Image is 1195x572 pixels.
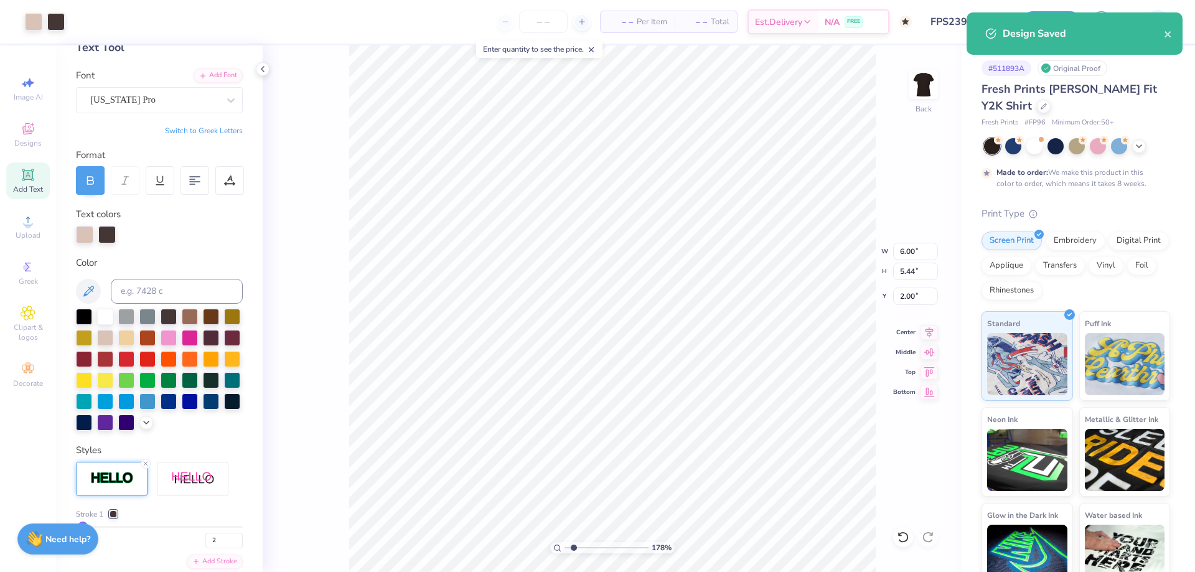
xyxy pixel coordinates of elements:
span: Metallic & Glitter Ink [1085,413,1158,426]
button: Switch to Greek Letters [165,126,243,136]
div: Add Stroke [187,555,243,569]
div: Digital Print [1108,232,1169,250]
button: close [1164,26,1173,41]
span: Decorate [13,378,43,388]
span: – – [608,16,633,29]
span: Middle [893,348,916,357]
div: Rhinestones [982,281,1042,300]
img: Neon Ink [987,429,1067,491]
label: Text colors [76,207,121,222]
span: Glow in the Dark Ink [987,509,1058,522]
img: Metallic & Glitter Ink [1085,429,1165,491]
div: Vinyl [1089,256,1123,275]
span: Puff Ink [1085,317,1111,330]
span: Bottom [893,388,916,396]
span: Top [893,368,916,377]
span: Clipart & logos [6,322,50,342]
span: Upload [16,230,40,240]
img: Shadow [171,471,215,487]
div: Format [76,148,244,162]
strong: Made to order: [996,167,1048,177]
img: Puff Ink [1085,333,1165,395]
span: FREE [847,17,860,26]
span: Est. Delivery [755,16,802,29]
div: Text Tool [76,39,243,56]
div: Add Font [194,68,243,83]
div: Foil [1127,256,1156,275]
span: Per Item [637,16,667,29]
img: Stroke [90,471,134,485]
span: – – [682,16,707,29]
input: e.g. 7428 c [111,279,243,304]
label: Font [76,68,95,83]
div: Styles [76,443,243,457]
span: Center [893,328,916,337]
img: Standard [987,333,1067,395]
span: Neon Ink [987,413,1018,426]
span: N/A [825,16,840,29]
span: Add Text [13,184,43,194]
span: Standard [987,317,1020,330]
span: Designs [14,138,42,148]
div: Screen Print [982,232,1042,250]
div: Design Saved [1003,26,1164,41]
input: Untitled Design [921,9,1013,34]
span: Total [711,16,729,29]
div: Transfers [1035,256,1085,275]
div: Print Type [982,207,1170,221]
div: We make this product in this color to order, which means it takes 8 weeks. [996,167,1150,189]
span: 178 % [652,542,672,553]
span: Greek [19,276,38,286]
span: Water based Ink [1085,509,1142,522]
span: Stroke 1 [76,509,103,520]
div: Color [76,256,243,270]
input: – – [519,11,568,33]
div: Applique [982,256,1031,275]
div: Embroidery [1046,232,1105,250]
div: Enter quantity to see the price. [476,40,602,58]
span: Image AI [14,92,43,102]
strong: Need help? [45,533,90,545]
